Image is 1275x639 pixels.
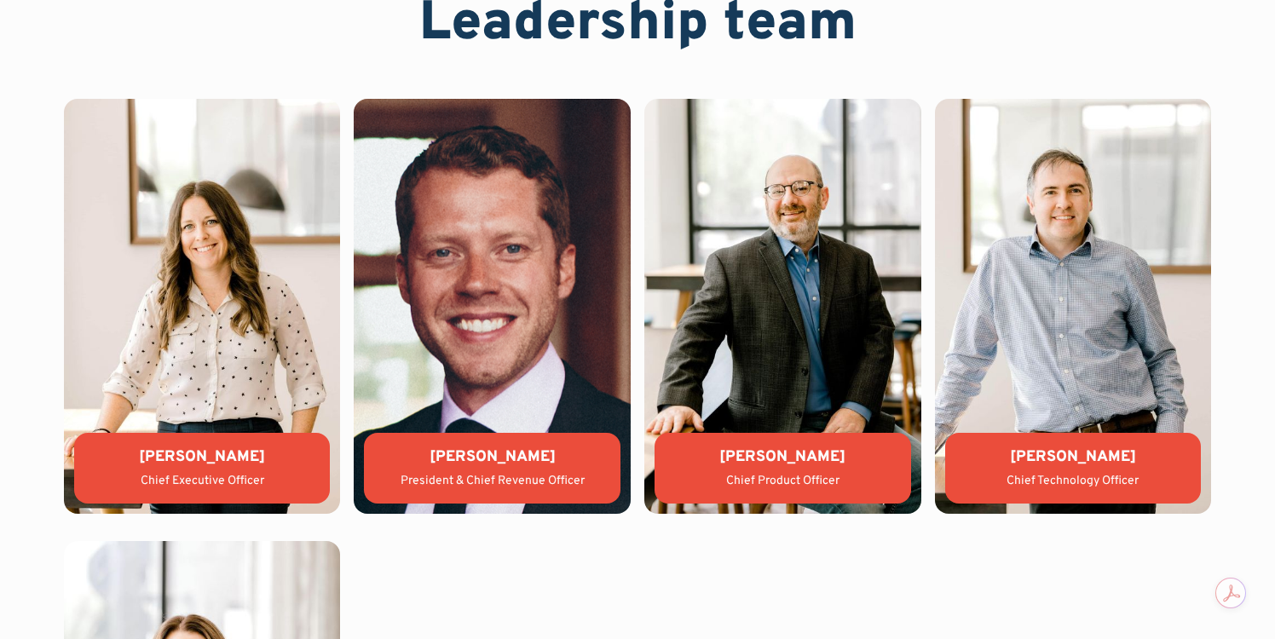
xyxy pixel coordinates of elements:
[959,473,1188,490] div: Chief Technology Officer
[668,446,897,468] div: [PERSON_NAME]
[354,99,631,514] img: Jason Wiley
[378,473,607,490] div: President & Chief Revenue Officer
[959,446,1188,468] div: [PERSON_NAME]
[64,99,341,514] img: Lauren Donalson
[644,99,921,514] img: Matthew Groner
[88,473,317,490] div: Chief Executive Officer
[668,473,897,490] div: Chief Product Officer
[935,99,1212,514] img: Tony Compton
[88,446,317,468] div: [PERSON_NAME]
[378,446,607,468] div: [PERSON_NAME]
